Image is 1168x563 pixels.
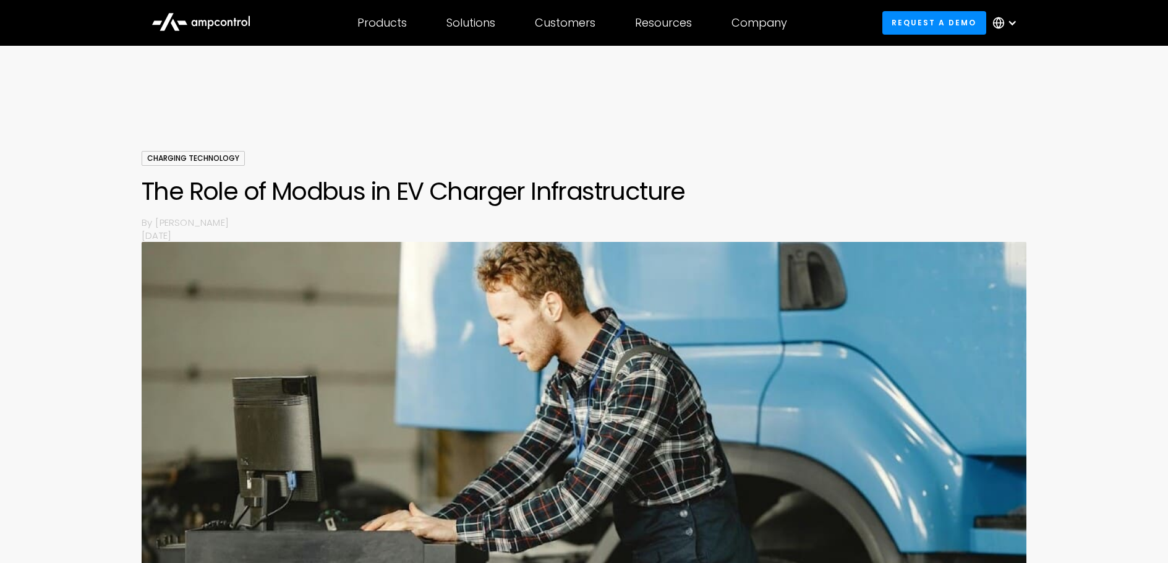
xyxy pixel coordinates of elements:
p: By [142,216,155,229]
div: Company [731,16,787,30]
div: Products [357,16,407,30]
p: [PERSON_NAME] [155,216,1026,229]
h1: The Role of Modbus in EV Charger Infrastructure [142,176,1026,206]
div: Resources [635,16,692,30]
div: Solutions [446,16,495,30]
div: Charging Technology [142,151,245,166]
p: [DATE] [142,229,1026,242]
div: Customers [535,16,595,30]
a: Request a demo [882,11,986,34]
